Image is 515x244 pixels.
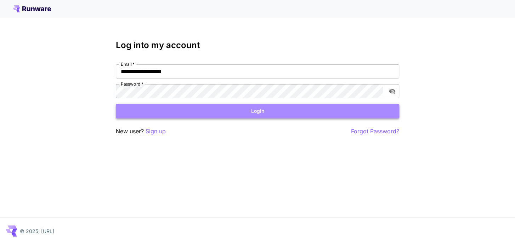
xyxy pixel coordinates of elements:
button: Sign up [146,127,166,136]
button: toggle password visibility [386,85,398,98]
label: Email [121,61,135,67]
p: © 2025, [URL] [20,227,54,235]
p: New user? [116,127,166,136]
h3: Log into my account [116,40,399,50]
button: Login [116,104,399,118]
button: Forgot Password? [351,127,399,136]
label: Password [121,81,143,87]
